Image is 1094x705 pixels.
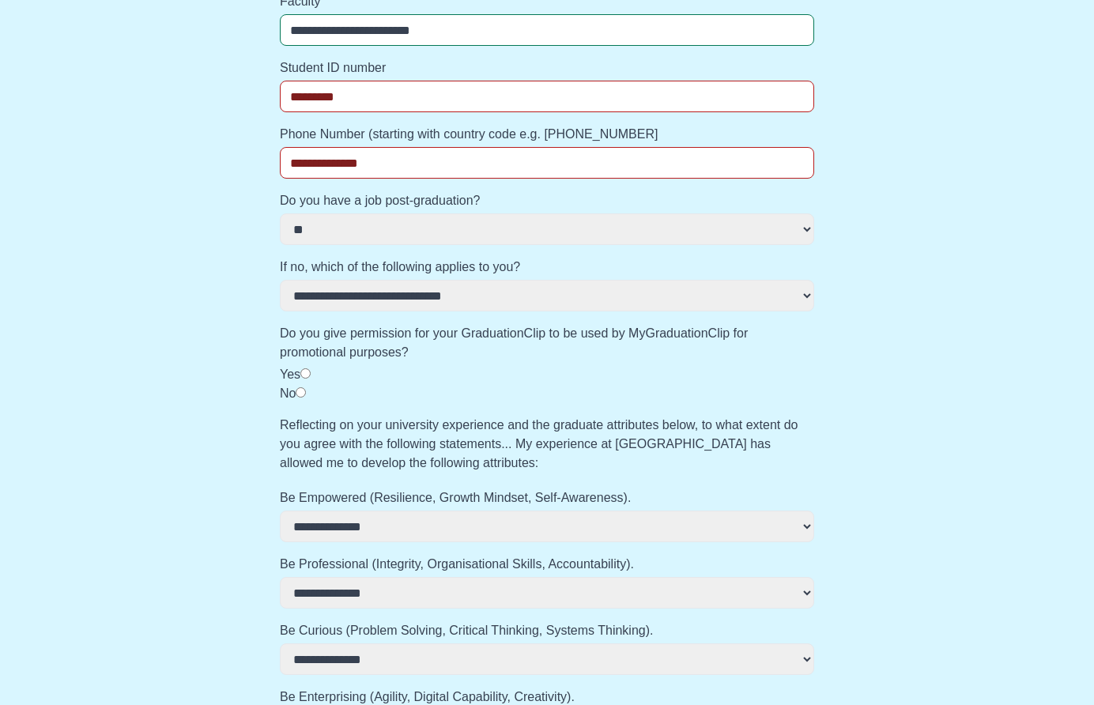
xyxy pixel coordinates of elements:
label: Phone Number (starting with country code e.g. [PHONE_NUMBER] [280,125,814,144]
label: If no, which of the following applies to you? [280,258,814,277]
label: Do you have a job post-graduation? [280,191,814,210]
label: Be Empowered (Resilience, Growth Mindset, Self-Awareness). [280,488,814,507]
label: Student ID number [280,58,814,77]
label: Reflecting on your university experience and the graduate attributes below, to what extent do you... [280,416,814,473]
label: Be Curious (Problem Solving, Critical Thinking, Systems Thinking). [280,621,814,640]
label: No [280,386,296,400]
label: Yes [280,368,300,381]
label: Be Professional (Integrity, Organisational Skills, Accountability). [280,555,814,574]
label: Do you give permission for your GraduationClip to be used by MyGraduationClip for promotional pur... [280,324,814,362]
